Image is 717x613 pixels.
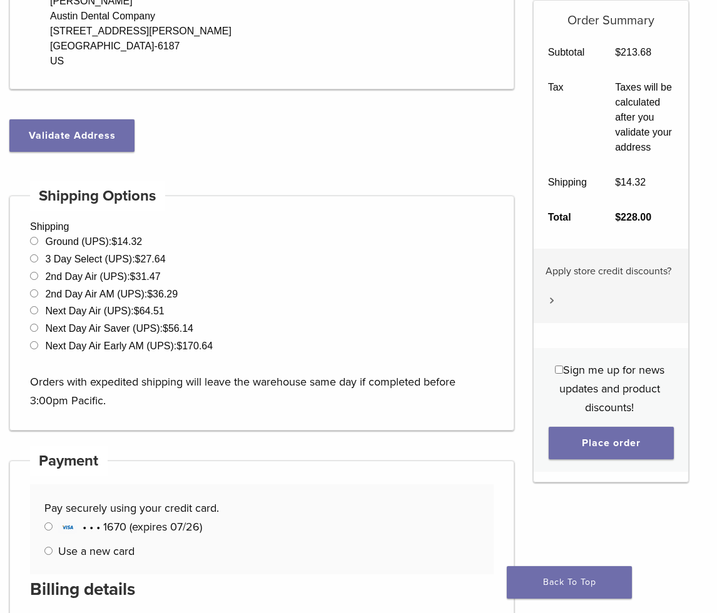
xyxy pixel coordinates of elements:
[45,254,165,264] label: 3 Day Select (UPS):
[134,306,165,316] bdi: 64.51
[534,200,601,235] th: Total
[534,165,601,200] th: Shipping
[549,297,554,304] img: caret.svg
[549,427,674,459] button: Place order
[147,289,178,299] bdi: 36.29
[534,70,601,165] th: Tax
[30,181,165,211] h4: Shipping Options
[176,341,182,351] span: $
[615,47,651,57] bdi: 213.68
[135,254,141,264] span: $
[555,366,563,374] input: Sign me up for news updates and product discounts!
[9,196,514,431] div: Shipping
[130,271,161,282] bdi: 31.47
[58,544,135,558] label: Use a new card
[30,574,494,604] h3: Billing details
[176,341,213,351] bdi: 170.64
[9,119,135,152] button: Validate Address
[58,520,202,534] span: • • • 1670 (expires 07/26)
[135,254,166,264] bdi: 27.64
[30,446,108,476] h4: Payment
[30,354,494,410] p: Orders with expedited shipping will leave the warehouse same day if completed before 3:00pm Pacific.
[130,271,136,282] span: $
[615,212,651,222] bdi: 228.00
[44,499,480,517] p: Pay securely using your credit card.
[45,323,193,334] label: Next Day Air Saver (UPS):
[601,70,688,165] td: Taxes will be calculated after you validate your address
[534,35,601,70] th: Subtotal
[58,521,77,534] img: Visa
[45,289,178,299] label: 2nd Day Air AM (UPS):
[615,212,621,222] span: $
[111,236,117,247] span: $
[111,236,142,247] bdi: 14.32
[45,306,164,316] label: Next Day Air (UPS):
[534,1,688,28] h5: Order Summary
[163,323,193,334] bdi: 56.14
[134,306,140,316] span: $
[615,177,621,187] span: $
[163,323,168,334] span: $
[45,271,160,282] label: 2nd Day Air (UPS):
[615,177,646,187] bdi: 14.32
[615,47,621,57] span: $
[559,363,664,414] span: Sign me up for news updates and product discounts!
[45,236,142,247] label: Ground (UPS):
[507,566,632,599] a: Back To Top
[45,341,213,351] label: Next Day Air Early AM (UPS):
[147,289,153,299] span: $
[546,265,671,277] span: Apply store credit discounts?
